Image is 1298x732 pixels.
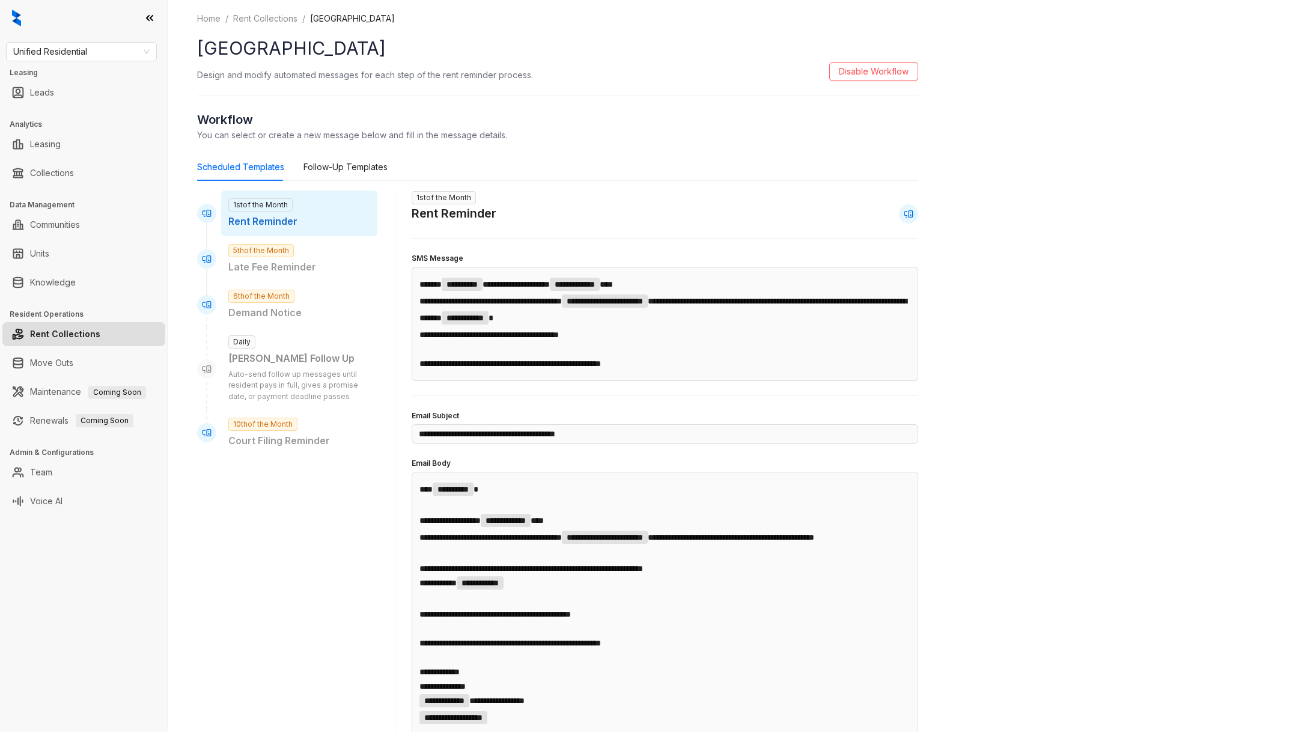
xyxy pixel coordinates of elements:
[30,322,100,346] a: Rent Collections
[30,81,54,105] a: Leads
[2,460,165,484] li: Team
[2,81,165,105] li: Leads
[231,12,300,25] a: Rent Collections
[30,132,61,156] a: Leasing
[412,191,476,204] span: 1st of the Month
[412,253,918,264] h4: SMS Message
[197,160,284,174] div: Scheduled Templates
[30,270,76,294] a: Knowledge
[197,129,918,141] p: You can select or create a new message below and fill in the message details.
[13,43,150,61] span: Unified Residential
[303,160,388,174] div: Follow-Up Templates
[10,447,168,458] h3: Admin & Configurations
[839,65,909,78] span: Disable Workflow
[412,458,918,469] h4: Email Body
[302,12,305,25] li: /
[228,369,370,403] p: Auto-send follow up messages until resident pays in full, gives a promise date, or payment deadli...
[412,204,496,223] h2: Rent Reminder
[2,322,165,346] li: Rent Collections
[228,433,370,448] p: Court Filing Reminder
[30,213,80,237] a: Communities
[10,119,168,130] h3: Analytics
[2,242,165,266] li: Units
[10,67,168,78] h3: Leasing
[228,214,370,229] p: Rent Reminder
[197,111,918,129] h2: Workflow
[76,414,133,427] span: Coming Soon
[228,335,255,349] span: Daily
[197,35,918,62] h1: [GEOGRAPHIC_DATA]
[225,12,228,25] li: /
[2,132,165,156] li: Leasing
[88,386,146,399] span: Coming Soon
[228,198,293,212] span: 1st of the Month
[30,351,73,375] a: Move Outs
[30,161,74,185] a: Collections
[829,62,918,81] button: Disable Workflow
[2,409,165,433] li: Renewals
[228,290,294,303] span: 6th of the Month
[2,351,165,375] li: Move Outs
[2,270,165,294] li: Knowledge
[30,460,52,484] a: Team
[10,309,168,320] h3: Resident Operations
[195,12,223,25] a: Home
[10,200,168,210] h3: Data Management
[228,351,370,366] div: [PERSON_NAME] Follow Up
[30,489,62,513] a: Voice AI
[228,244,294,257] span: 5th of the Month
[228,418,297,431] span: 10th of the Month
[12,10,21,26] img: logo
[310,12,395,25] li: [GEOGRAPHIC_DATA]
[228,305,370,320] p: Demand Notice
[30,242,49,266] a: Units
[2,161,165,185] li: Collections
[2,213,165,237] li: Communities
[412,410,918,422] h4: Email Subject
[197,69,533,81] p: Design and modify automated messages for each step of the rent reminder process.
[2,380,165,404] li: Maintenance
[228,260,370,275] p: Late Fee Reminder
[30,409,133,433] a: RenewalsComing Soon
[2,489,165,513] li: Voice AI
